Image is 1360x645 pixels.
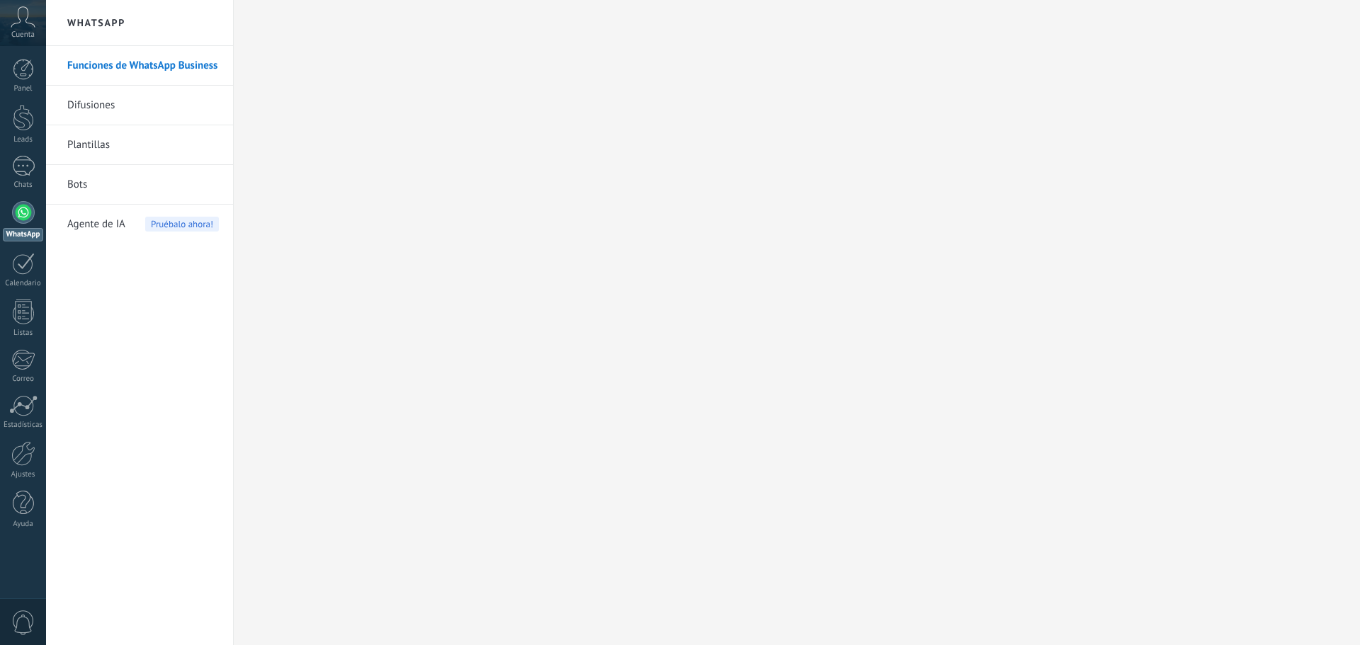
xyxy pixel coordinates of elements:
[67,165,219,205] a: Bots
[3,520,44,529] div: Ayuda
[3,329,44,338] div: Listas
[3,470,44,479] div: Ajustes
[3,375,44,384] div: Correo
[46,125,233,165] li: Plantillas
[67,125,219,165] a: Plantillas
[46,165,233,205] li: Bots
[3,421,44,430] div: Estadísticas
[67,205,219,244] a: Agente de IAPruébalo ahora!
[3,135,44,144] div: Leads
[46,205,233,244] li: Agente de IA
[46,86,233,125] li: Difusiones
[3,228,43,241] div: WhatsApp
[67,205,125,244] span: Agente de IA
[11,30,35,40] span: Cuenta
[145,217,219,232] span: Pruébalo ahora!
[46,46,233,86] li: Funciones de WhatsApp Business
[67,86,219,125] a: Difusiones
[67,46,219,86] a: Funciones de WhatsApp Business
[3,181,44,190] div: Chats
[3,84,44,93] div: Panel
[3,279,44,288] div: Calendario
